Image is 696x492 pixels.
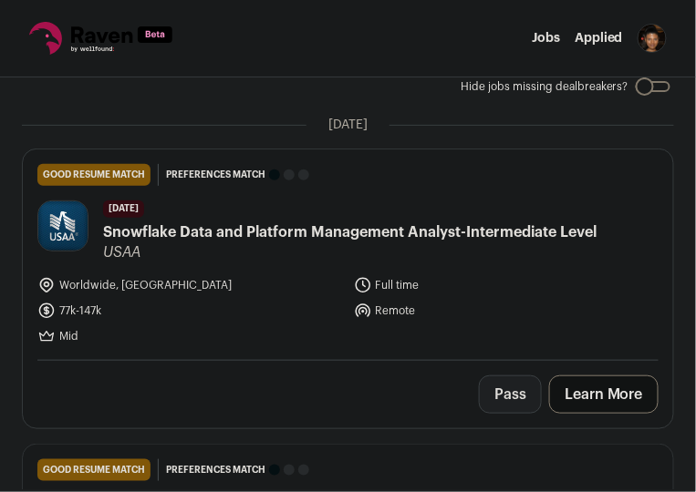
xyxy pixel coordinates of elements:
span: [DATE] [328,116,368,134]
div: good resume match [37,459,151,481]
img: 5426815-medium_jpg [638,24,667,53]
span: Preferences match [166,461,265,479]
a: Applied [575,32,623,45]
span: Snowflake Data and Platform Management Analyst-Intermediate Level [103,221,597,243]
span: Hide jobs missing dealbreakers? [461,79,628,94]
button: Pass [479,375,542,414]
a: Jobs [532,32,560,45]
li: Full time [354,276,660,294]
button: Open dropdown [638,24,667,53]
span: USAA [103,243,597,261]
img: 1372c6c226a7f0349b09052d57b0588814edb42590f85538c984dfae33f8197b.jpg [38,201,88,251]
li: 77k-147k [37,302,343,320]
li: Worldwide, [GEOGRAPHIC_DATA] [37,276,343,294]
span: [DATE] [103,200,144,218]
li: Mid [37,327,343,345]
a: good resume match Preferences match [DATE] Snowflake Data and Platform Management Analyst-Interme... [23,149,673,360]
div: good resume match [37,164,151,186]
li: Remote [354,302,660,320]
a: Learn More [549,375,659,414]
span: Preferences match [166,166,265,184]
